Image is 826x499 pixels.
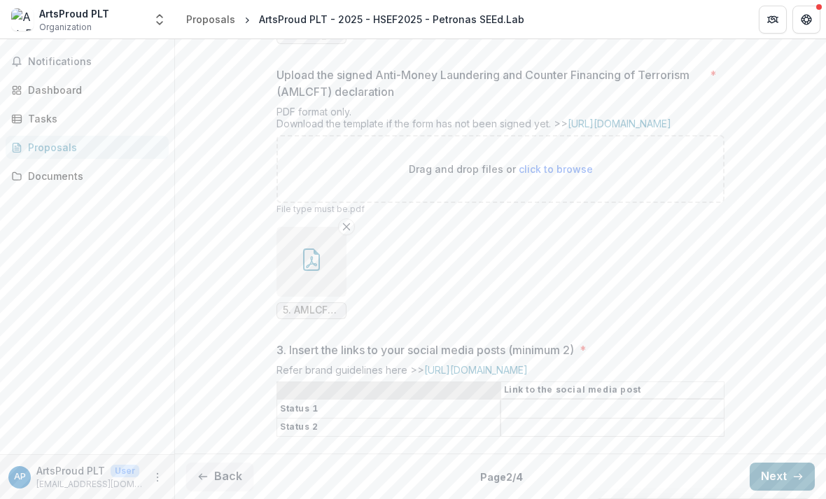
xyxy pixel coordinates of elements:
[276,106,724,135] div: PDF format only. Download the template if the form has not been signed yet. >>
[28,83,157,97] div: Dashboard
[36,478,143,491] p: [EMAIL_ADDRESS][DOMAIN_NAME]
[111,465,139,477] p: User
[36,463,105,478] p: ArtsProud PLT
[186,463,253,491] button: Back
[28,169,157,183] div: Documents
[424,364,528,376] a: [URL][DOMAIN_NAME]
[500,381,724,399] th: Link to the social media post
[39,21,92,34] span: Organization
[181,9,241,29] a: Proposals
[568,118,671,129] a: [URL][DOMAIN_NAME]
[6,78,169,101] a: Dashboard
[409,162,593,176] p: Drag and drop files or
[11,8,34,31] img: ArtsProud PLT
[6,136,169,159] a: Proposals
[519,163,593,175] span: click to browse
[276,342,574,358] p: 3. Insert the links to your social media posts (minimum 2)
[338,218,355,235] button: Remove File
[6,107,169,130] a: Tasks
[186,12,235,27] div: Proposals
[283,304,340,316] span: 5. AMLCFT Declaration Form.pdf
[276,227,346,319] div: Remove File5. AMLCFT Declaration Form.pdf
[39,6,109,21] div: ArtsProud PLT
[480,470,523,484] p: Page 2 / 4
[259,12,524,27] div: ArtsProud PLT - 2025 - HSEF2025 - Petronas SEEd.Lab
[277,399,501,418] th: Status 1
[150,6,169,34] button: Open entity switcher
[181,9,530,29] nav: breadcrumb
[792,6,820,34] button: Get Help
[276,203,724,216] p: File type must be .pdf
[277,418,501,437] th: Status 2
[6,164,169,188] a: Documents
[28,140,157,155] div: Proposals
[276,364,724,381] div: Refer brand guidelines here >>
[28,56,163,68] span: Notifications
[149,469,166,486] button: More
[28,111,157,126] div: Tasks
[14,472,26,482] div: ArtsProud PLT
[276,66,704,100] p: Upload the signed Anti-Money Laundering and Counter Financing of Terrorism (AMLCFT) declaration
[750,463,815,491] button: Next
[759,6,787,34] button: Partners
[6,50,169,73] button: Notifications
